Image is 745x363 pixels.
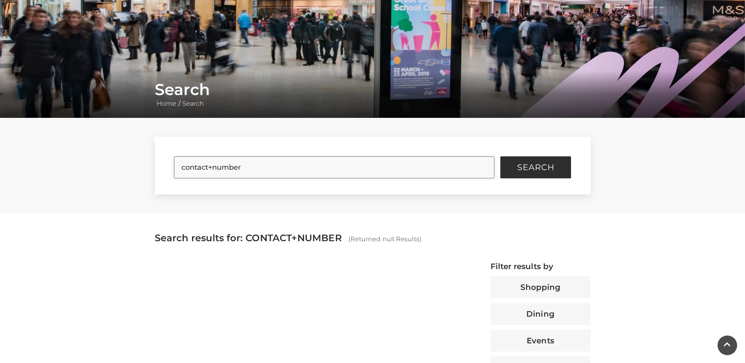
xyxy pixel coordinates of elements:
[517,163,555,171] span: Search
[491,330,591,352] button: Events
[155,232,342,244] span: Search results for: CONTACT+NUMBER
[348,235,421,243] span: (Returned null Results)
[155,80,591,99] h1: Search
[180,100,206,107] a: Search
[491,276,591,298] button: Shopping
[174,156,494,178] input: Search Site
[491,303,591,325] button: Dining
[500,156,571,178] button: Search
[491,262,591,271] h4: Filter results by
[155,100,178,107] a: Home
[149,80,597,108] div: /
